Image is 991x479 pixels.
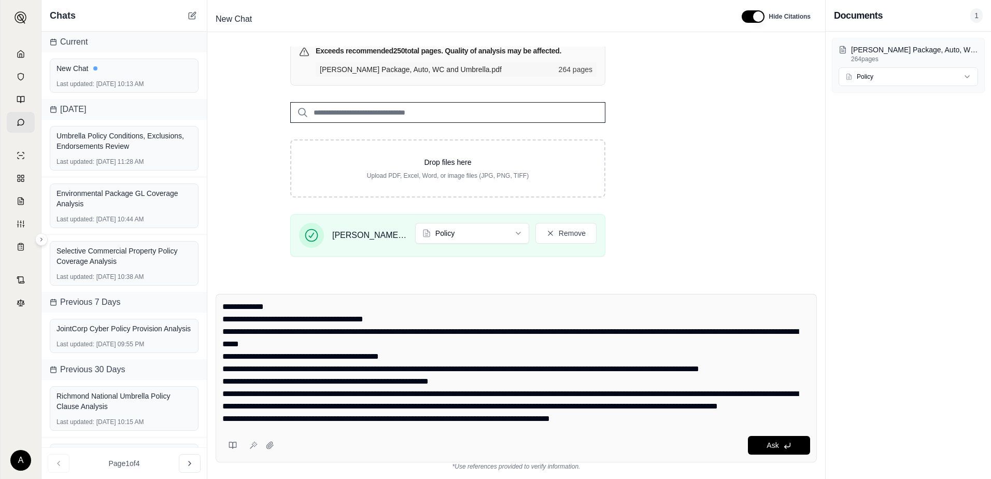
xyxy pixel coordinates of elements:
[7,145,35,166] a: Single Policy
[56,215,192,223] div: [DATE] 10:44 AM
[7,292,35,313] a: Legal Search Engine
[56,131,192,151] div: Umbrella Policy Conditions, Exclusions, Endorsements Review
[834,8,883,23] h3: Documents
[56,391,192,412] div: Richmond National Umbrella Policy Clause Analysis
[7,89,35,110] a: Prompt Library
[767,441,778,449] span: Ask
[320,64,553,75] span: Belko Package, Auto, WC and Umbrella.pdf
[56,418,94,426] span: Last updated:
[56,323,192,334] div: JointCorp Cyber Policy Provision Analysis
[56,418,192,426] div: [DATE] 10:15 AM
[851,55,978,63] p: 264 pages
[109,458,140,469] span: Page 1 of 4
[970,8,983,23] span: 1
[851,45,978,55] p: Belko Package, Auto, WC and Umbrella.pdf
[211,11,256,27] span: New Chat
[10,450,31,471] div: A
[10,7,31,28] button: Expand sidebar
[216,462,817,471] div: *Use references provided to verify information.
[56,340,192,348] div: [DATE] 09:55 PM
[7,168,35,189] a: Policy Comparisons
[56,340,94,348] span: Last updated:
[748,436,810,455] button: Ask
[769,12,811,21] span: Hide Citations
[15,11,27,24] img: Expand sidebar
[56,80,192,88] div: [DATE] 10:13 AM
[56,273,192,281] div: [DATE] 10:38 AM
[56,273,94,281] span: Last updated:
[7,66,35,87] a: Documents Vault
[316,46,561,56] h3: Exceeds recommended 250 total pages. Quality of analysis may be affected.
[41,292,207,313] div: Previous 7 Days
[7,270,35,290] a: Contract Analysis
[332,229,407,242] span: [PERSON_NAME] Package, Auto, WC and Umbrella.pdf
[7,191,35,212] a: Claim Coverage
[56,158,94,166] span: Last updated:
[41,359,207,380] div: Previous 30 Days
[839,45,978,63] button: [PERSON_NAME] Package, Auto, WC and Umbrella.pdf264pages
[56,80,94,88] span: Last updated:
[56,158,192,166] div: [DATE] 11:28 AM
[7,214,35,234] a: Custom Report
[35,233,48,246] button: Expand sidebar
[41,32,207,52] div: Current
[7,112,35,133] a: Chat
[535,223,597,244] button: Remove
[308,157,588,167] p: Drop files here
[559,64,592,75] span: 264 pages
[56,215,94,223] span: Last updated:
[56,246,192,266] div: Selective Commercial Property Policy Coverage Analysis
[186,9,199,22] button: New Chat
[41,99,207,120] div: [DATE]
[7,236,35,257] a: Coverage Table
[56,63,192,74] div: New Chat
[56,188,192,209] div: Environmental Package GL Coverage Analysis
[308,172,588,180] p: Upload PDF, Excel, Word, or image files (JPG, PNG, TIFF)
[50,8,76,23] span: Chats
[211,11,729,27] div: Edit Title
[7,44,35,64] a: Home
